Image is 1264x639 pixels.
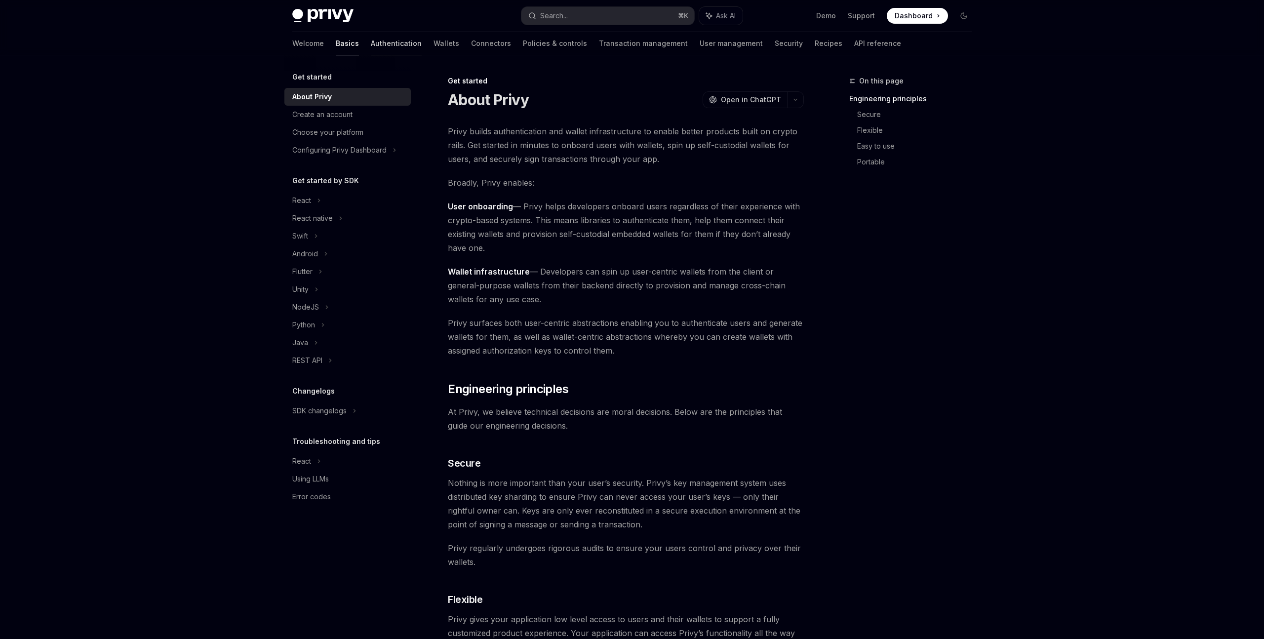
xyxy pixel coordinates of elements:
a: About Privy [284,88,411,106]
div: Error codes [292,491,331,503]
a: Demo [816,11,836,21]
span: Open in ChatGPT [721,95,781,105]
div: Swift [292,230,308,242]
h5: Get started [292,71,332,83]
img: dark logo [292,9,354,23]
button: Search...⌘K [521,7,694,25]
div: REST API [292,355,322,366]
strong: User onboarding [448,201,513,211]
a: Connectors [471,32,511,55]
div: Using LLMs [292,473,329,485]
a: Dashboard [887,8,948,24]
div: NodeJS [292,301,319,313]
div: Search... [540,10,568,22]
a: Support [848,11,875,21]
div: SDK changelogs [292,405,347,417]
span: — Privy helps developers onboard users regardless of their experience with crypto-based systems. ... [448,200,804,255]
div: Create an account [292,109,353,120]
button: Toggle dark mode [956,8,972,24]
div: Python [292,319,315,331]
div: React [292,195,311,206]
a: Secure [857,107,980,122]
a: User management [700,32,763,55]
span: ⌘ K [678,12,688,20]
h1: About Privy [448,91,529,109]
strong: Wallet infrastructure [448,267,530,277]
a: Create an account [284,106,411,123]
div: React native [292,212,333,224]
a: Policies & controls [523,32,587,55]
div: Choose your platform [292,126,363,138]
div: About Privy [292,91,332,103]
h5: Get started by SDK [292,175,359,187]
div: Flutter [292,266,313,278]
a: Basics [336,32,359,55]
span: Dashboard [895,11,933,21]
a: Choose your platform [284,123,411,141]
a: Using LLMs [284,470,411,488]
span: Privy surfaces both user-centric abstractions enabling you to authenticate users and generate wal... [448,316,804,358]
a: Welcome [292,32,324,55]
a: Portable [857,154,980,170]
span: Privy builds authentication and wallet infrastructure to enable better products built on crypto r... [448,124,804,166]
a: API reference [854,32,901,55]
a: Error codes [284,488,411,506]
button: Open in ChatGPT [703,91,787,108]
a: Transaction management [599,32,688,55]
span: Privy regularly undergoes rigorous audits to ensure your users control and privacy over their wal... [448,541,804,569]
span: Ask AI [716,11,736,21]
div: Configuring Privy Dashboard [292,144,387,156]
a: Wallets [434,32,459,55]
a: Authentication [371,32,422,55]
span: At Privy, we believe technical decisions are moral decisions. Below are the principles that guide... [448,405,804,433]
a: Security [775,32,803,55]
h5: Changelogs [292,385,335,397]
div: React [292,455,311,467]
span: On this page [859,75,904,87]
div: Unity [292,283,309,295]
h5: Troubleshooting and tips [292,436,380,447]
span: Engineering principles [448,381,568,397]
span: Flexible [448,593,482,606]
span: Nothing is more important than your user’s security. Privy’s key management system uses distribut... [448,476,804,531]
a: Recipes [815,32,842,55]
a: Easy to use [857,138,980,154]
span: — Developers can spin up user-centric wallets from the client or general-purpose wallets from the... [448,265,804,306]
span: Broadly, Privy enables: [448,176,804,190]
a: Engineering principles [849,91,980,107]
button: Ask AI [699,7,743,25]
a: Flexible [857,122,980,138]
div: Get started [448,76,804,86]
span: Secure [448,456,480,470]
div: Android [292,248,318,260]
div: Java [292,337,308,349]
